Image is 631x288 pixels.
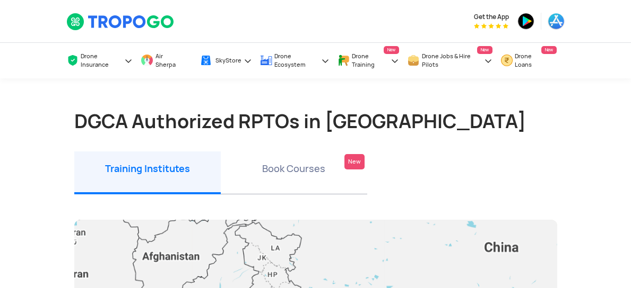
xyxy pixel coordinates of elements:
[422,52,482,69] span: Drone Jobs & Hire Pilots
[407,43,492,78] a: Drone Jobs & Hire PilotsNew
[221,151,367,194] li: Book Courses
[477,46,492,54] span: New
[474,23,508,29] img: App Raking
[541,46,557,54] span: New
[548,13,565,30] img: ic_appstore.png
[384,46,399,54] span: New
[260,43,330,78] a: Drone Ecosystem
[66,43,133,78] a: Drone Insurance
[74,151,221,194] li: Training Institutes
[517,13,534,30] img: ic_playstore.png
[515,52,546,69] span: Drone Loans
[81,52,122,69] span: Drone Insurance
[215,56,241,65] span: SkyStore
[74,110,557,132] h1: DGCA Authorized RPTOs in [GEOGRAPHIC_DATA]
[338,43,400,78] a: Drone TrainingNew
[66,13,175,31] img: TropoGo Logo
[274,52,319,69] span: Drone Ecosystem
[344,154,365,169] div: New
[352,52,388,69] span: Drone Training
[474,13,509,21] span: Get the App
[500,43,557,78] a: Drone LoansNew
[155,52,181,69] span: Air Sherpa
[141,43,191,78] a: Air Sherpa
[200,45,252,76] a: SkyStore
